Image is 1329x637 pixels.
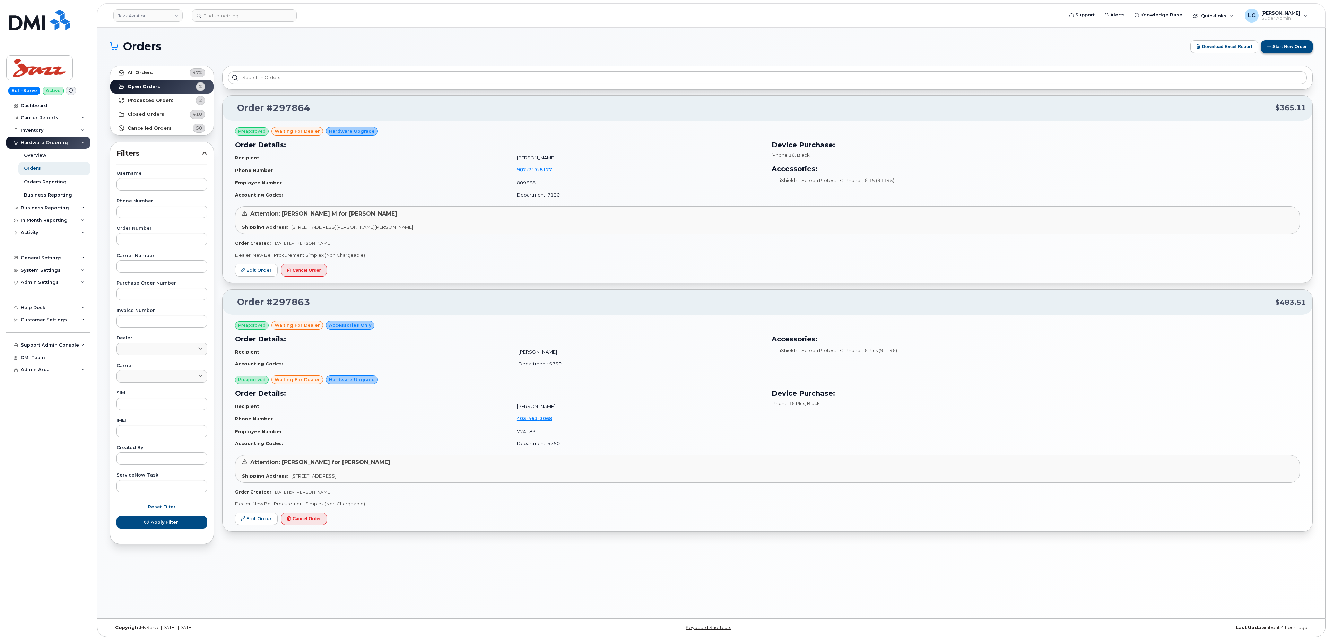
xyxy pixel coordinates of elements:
a: Order #297863 [229,296,310,308]
h3: Order Details: [235,388,763,399]
strong: Accounting Codes: [235,192,283,198]
strong: Copyright [115,625,140,630]
a: Edit Order [235,513,278,525]
a: Edit Order [235,264,278,277]
a: Order #297864 [229,102,310,114]
span: 2 [199,83,202,90]
span: 717 [526,167,538,172]
strong: Employee Number [235,180,282,185]
strong: Employee Number [235,429,282,434]
span: 461 [526,416,538,421]
strong: Recipient: [235,349,261,355]
span: Preapproved [238,128,266,134]
span: [DATE] by [PERSON_NAME] [273,489,331,495]
strong: Shipping Address: [242,224,288,230]
span: waiting for dealer [275,376,320,383]
label: Created By [116,446,207,450]
span: waiting for dealer [275,128,320,134]
a: Closed Orders418 [110,107,214,121]
span: $483.51 [1275,297,1306,307]
a: 9027178127 [517,167,561,172]
strong: Phone Number [235,416,273,421]
strong: Order Created: [235,489,271,495]
strong: Order Created: [235,241,271,246]
td: 809668 [511,177,763,189]
span: iPhone 16 Plus [772,401,805,406]
a: Processed Orders2 [110,94,214,107]
h3: Accessories: [772,334,1300,344]
span: 8127 [538,167,552,172]
span: 902 [517,167,552,172]
button: Reset Filter [116,501,207,513]
span: [STREET_ADDRESS][PERSON_NAME][PERSON_NAME] [291,224,413,230]
h3: Accessories: [772,164,1300,174]
strong: Recipient: [235,403,261,409]
p: Dealer: New Bell Procurement Simplex (Non Chargeable) [235,500,1300,507]
strong: Open Orders [128,84,160,89]
span: , Black [805,401,820,406]
div: about 4 hours ago [912,625,1313,630]
label: ServiceNow Task [116,473,207,478]
label: IMEI [116,418,207,423]
span: iPhone 16 [772,152,795,158]
span: 3068 [538,416,552,421]
td: [PERSON_NAME] [512,346,763,358]
span: [DATE] by [PERSON_NAME] [273,241,331,246]
span: Preapproved [238,322,266,329]
label: SIM [116,391,207,395]
p: Dealer: New Bell Procurement Simplex (Non Chargeable) [235,252,1300,259]
a: 4034613068 [517,416,561,421]
strong: Closed Orders [128,112,164,117]
td: 724183 [511,426,763,438]
td: [PERSON_NAME] [511,152,763,164]
button: Apply Filter [116,516,207,529]
span: 418 [193,111,202,117]
span: Hardware Upgrade [329,376,375,383]
td: Department: 5750 [512,358,763,370]
td: [PERSON_NAME] [511,400,763,412]
strong: Cancelled Orders [128,125,172,131]
li: iShieldz - Screen Protect TG iPhone 16 Plus (91146) [772,347,1300,354]
span: 2 [199,97,202,104]
span: [STREET_ADDRESS] [291,473,336,479]
label: Carrier [116,364,207,368]
button: Start New Order [1261,40,1313,53]
label: Dealer [116,336,207,340]
span: Attention: [PERSON_NAME] M for [PERSON_NAME] [250,210,397,217]
label: Invoice Number [116,308,207,313]
strong: Last Update [1236,625,1266,630]
li: iShieldz - Screen Protect TG iPhone 16|15 (91145) [772,177,1300,184]
span: 403 [517,416,552,421]
input: Search in orders [228,71,1307,84]
span: Hardware Upgrade [329,128,375,134]
strong: All Orders [128,70,153,76]
strong: Recipient: [235,155,261,160]
label: Purchase Order Number [116,281,207,286]
span: Attention: [PERSON_NAME] for [PERSON_NAME] [250,459,390,465]
strong: Shipping Address: [242,473,288,479]
h3: Device Purchase: [772,388,1300,399]
label: Carrier Number [116,254,207,258]
label: Username [116,171,207,176]
td: Department: 5750 [511,437,763,450]
strong: Processed Orders [128,98,174,103]
button: Cancel Order [281,264,327,277]
span: waiting for dealer [275,322,320,329]
strong: Accounting Codes: [235,361,283,366]
h3: Order Details: [235,334,763,344]
label: Order Number [116,226,207,231]
a: All Orders472 [110,66,214,80]
span: Reset Filter [148,504,176,510]
a: Cancelled Orders50 [110,121,214,135]
button: Download Excel Report [1190,40,1258,53]
a: Open Orders2 [110,80,214,94]
span: Filters [116,148,202,158]
td: Department: 7130 [511,189,763,201]
label: Phone Number [116,199,207,203]
h3: Device Purchase: [772,140,1300,150]
strong: Accounting Codes: [235,440,283,446]
span: 472 [193,69,202,76]
span: 50 [196,125,202,131]
span: $365.11 [1275,103,1306,113]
